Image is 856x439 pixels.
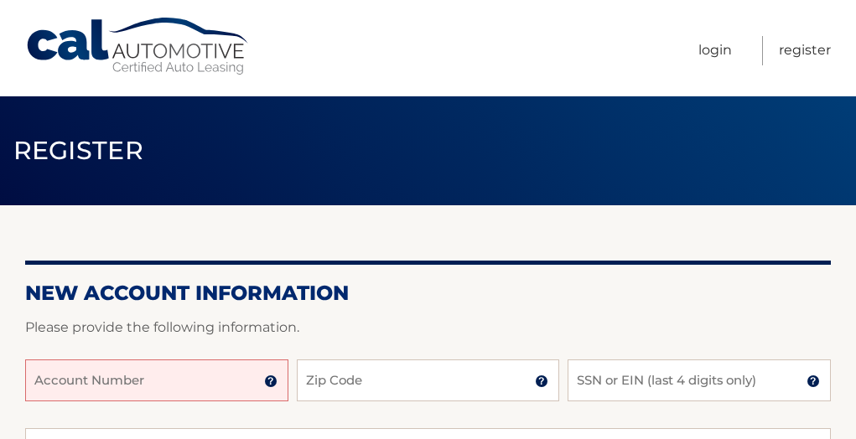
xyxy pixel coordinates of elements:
[25,17,252,76] a: Cal Automotive
[535,374,548,388] img: tooltip.svg
[779,36,831,65] a: Register
[13,135,144,166] span: Register
[568,359,831,401] input: SSN or EIN (last 4 digits only)
[264,374,278,388] img: tooltip.svg
[25,281,831,306] h2: New Account Information
[297,359,560,401] input: Zip Code
[807,374,820,388] img: tooltip.svg
[698,36,732,65] a: Login
[25,316,831,339] p: Please provide the following information.
[25,359,288,401] input: Account Number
